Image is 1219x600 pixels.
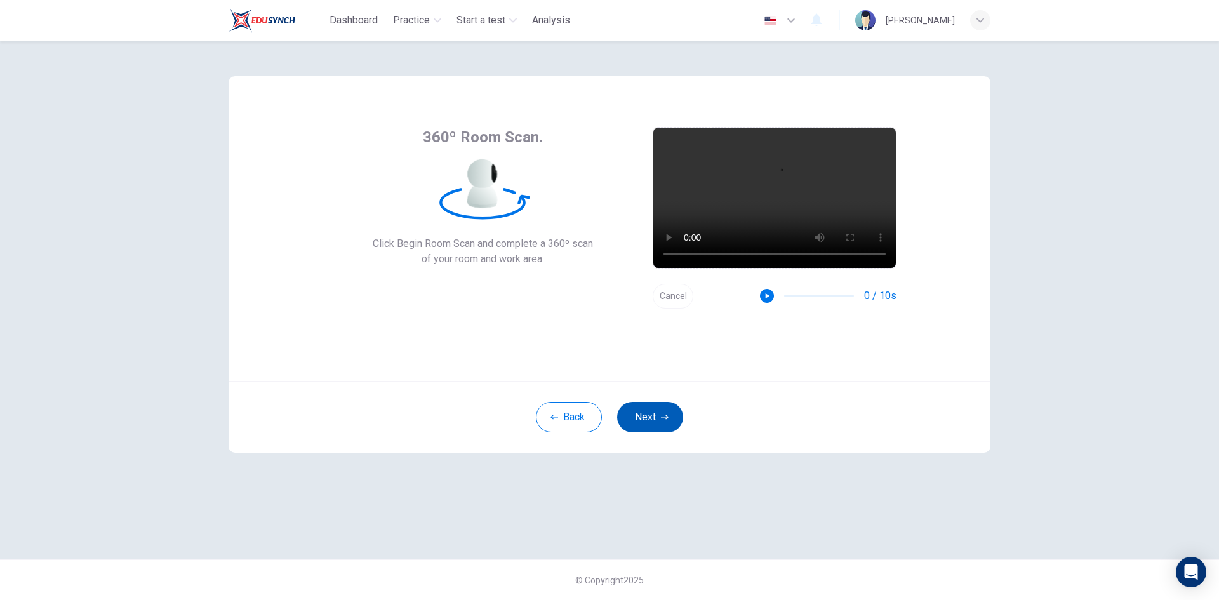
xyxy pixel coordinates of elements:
button: Start a test [451,9,522,32]
span: 360º Room Scan. [423,127,543,147]
span: Dashboard [330,13,378,28]
img: Profile picture [855,10,876,30]
span: © Copyright 2025 [575,575,644,585]
span: of your room and work area. [373,251,593,267]
button: Dashboard [324,9,383,32]
img: en [763,16,778,25]
span: Practice [393,13,430,28]
button: Back [536,402,602,432]
button: Cancel [653,284,693,309]
div: [PERSON_NAME] [886,13,955,28]
img: Train Test logo [229,8,295,33]
span: Analysis [532,13,570,28]
div: Open Intercom Messenger [1176,557,1206,587]
span: 0 / 10s [864,288,896,303]
a: Train Test logo [229,8,324,33]
span: Click Begin Room Scan and complete a 360º scan [373,236,593,251]
button: Practice [388,9,446,32]
span: Start a test [456,13,505,28]
button: Analysis [527,9,575,32]
button: Next [617,402,683,432]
